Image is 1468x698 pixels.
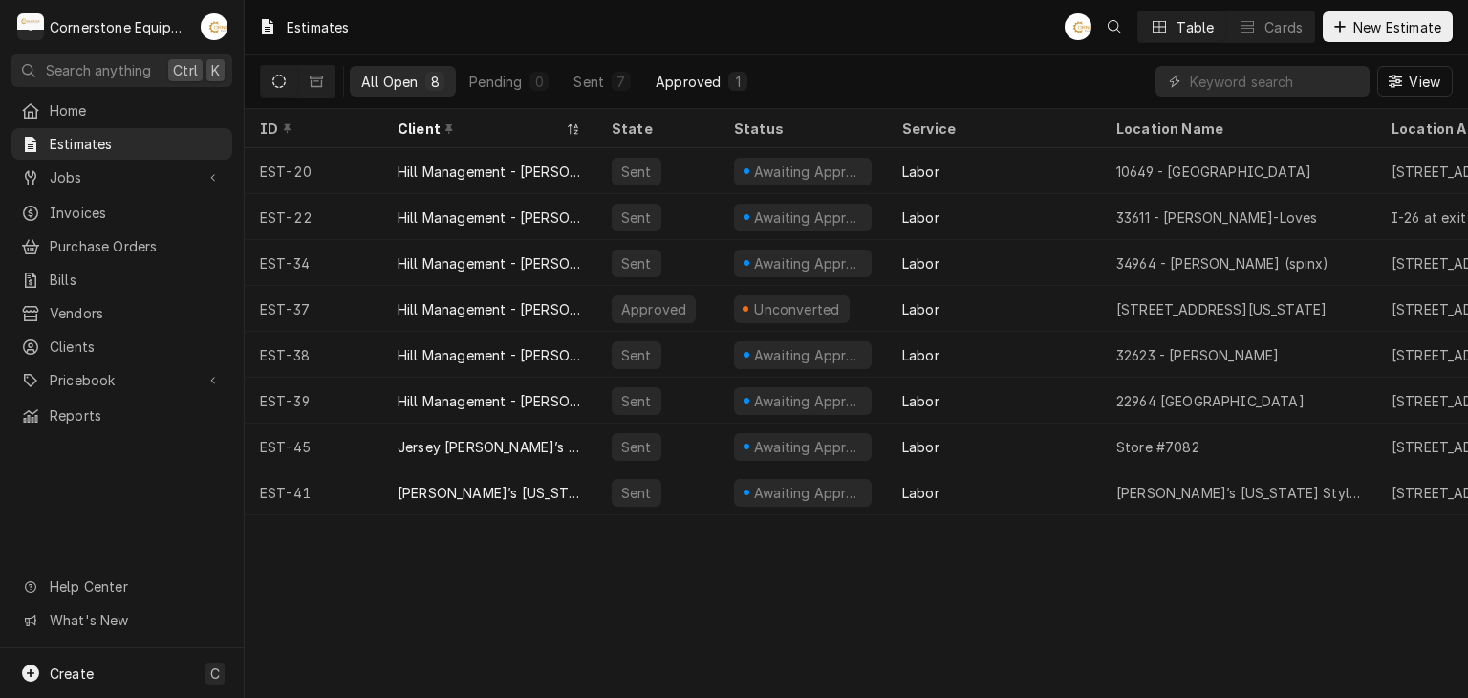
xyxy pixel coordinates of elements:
[398,391,581,411] div: Hill Management - [PERSON_NAME]
[398,119,562,139] div: Client
[1116,299,1327,319] div: [STREET_ADDRESS][US_STATE]
[902,162,939,182] div: Labor
[1099,11,1130,42] button: Open search
[752,483,864,503] div: Awaiting Approval
[734,119,868,139] div: Status
[361,72,418,92] div: All Open
[11,364,232,396] a: Go to Pricebook
[11,400,232,431] a: Reports
[732,72,744,92] div: 1
[752,207,864,228] div: Awaiting Approval
[398,253,581,273] div: Hill Management - [PERSON_NAME]
[11,230,232,262] a: Purchase Orders
[1116,119,1357,139] div: Location Name
[50,270,223,290] span: Bills
[50,236,223,256] span: Purchase Orders
[619,299,688,319] div: Approved
[573,72,604,92] div: Sent
[398,207,581,228] div: Hill Management - [PERSON_NAME]
[50,370,194,390] span: Pricebook
[245,148,382,194] div: EST-20
[533,72,545,92] div: 0
[1065,13,1091,40] div: AB
[50,665,94,682] span: Create
[902,437,939,457] div: Labor
[1377,66,1453,97] button: View
[752,253,864,273] div: Awaiting Approval
[201,13,227,40] div: AB
[50,577,221,597] span: Help Center
[398,483,581,503] div: [PERSON_NAME]’s [US_STATE] Style Pizza
[1405,72,1444,92] span: View
[398,299,581,319] div: Hill Management - [PERSON_NAME]
[50,134,223,154] span: Estimates
[752,162,864,182] div: Awaiting Approval
[50,337,223,357] span: Clients
[50,100,223,120] span: Home
[11,128,232,160] a: Estimates
[619,345,654,365] div: Sent
[1116,437,1199,457] div: Store #7082
[1116,162,1311,182] div: 10649 - [GEOGRAPHIC_DATA]
[50,610,221,630] span: What's New
[902,207,939,228] div: Labor
[1349,17,1445,37] span: New Estimate
[398,437,581,457] div: Jersey [PERSON_NAME]’s (Subs of the Carolinas)
[11,297,232,329] a: Vendors
[245,332,382,378] div: EST-38
[398,162,581,182] div: Hill Management - [PERSON_NAME]
[245,286,382,332] div: EST-37
[50,303,223,323] span: Vendors
[11,571,232,602] a: Go to Help Center
[1116,391,1305,411] div: 22964 [GEOGRAPHIC_DATA]
[11,54,232,87] button: Search anythingCtrlK
[902,391,939,411] div: Labor
[260,119,363,139] div: ID
[11,95,232,126] a: Home
[902,253,939,273] div: Labor
[17,13,44,40] div: Cornerstone Equipment Repair, LLC's Avatar
[245,240,382,286] div: EST-34
[11,331,232,362] a: Clients
[615,72,627,92] div: 7
[619,162,654,182] div: Sent
[619,253,654,273] div: Sent
[429,72,441,92] div: 8
[902,299,939,319] div: Labor
[902,119,1082,139] div: Service
[50,203,223,223] span: Invoices
[11,604,232,636] a: Go to What's New
[398,345,581,365] div: Hill Management - [PERSON_NAME]
[11,264,232,295] a: Bills
[46,60,151,80] span: Search anything
[1116,345,1279,365] div: 32623 - [PERSON_NAME]
[752,345,864,365] div: Awaiting Approval
[469,72,522,92] div: Pending
[619,391,654,411] div: Sent
[612,119,703,139] div: State
[1190,66,1360,97] input: Keyword search
[902,483,939,503] div: Labor
[1116,253,1329,273] div: 34964 - [PERSON_NAME] (spinx)
[211,60,220,80] span: K
[1323,11,1453,42] button: New Estimate
[1116,483,1361,503] div: [PERSON_NAME]’s [US_STATE] Style Pizza
[245,469,382,515] div: EST-41
[752,391,864,411] div: Awaiting Approval
[201,13,227,40] div: Andrew Buigues's Avatar
[50,405,223,425] span: Reports
[17,13,44,40] div: C
[245,424,382,469] div: EST-45
[245,194,382,240] div: EST-22
[50,17,190,37] div: Cornerstone Equipment Repair, LLC
[752,437,864,457] div: Awaiting Approval
[902,345,939,365] div: Labor
[619,483,654,503] div: Sent
[210,664,220,684] span: C
[1116,207,1317,228] div: 33611 - [PERSON_NAME]-Loves
[173,60,198,80] span: Ctrl
[619,207,654,228] div: Sent
[1065,13,1091,40] div: Andrew Buigues's Avatar
[619,437,654,457] div: Sent
[245,378,382,424] div: EST-39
